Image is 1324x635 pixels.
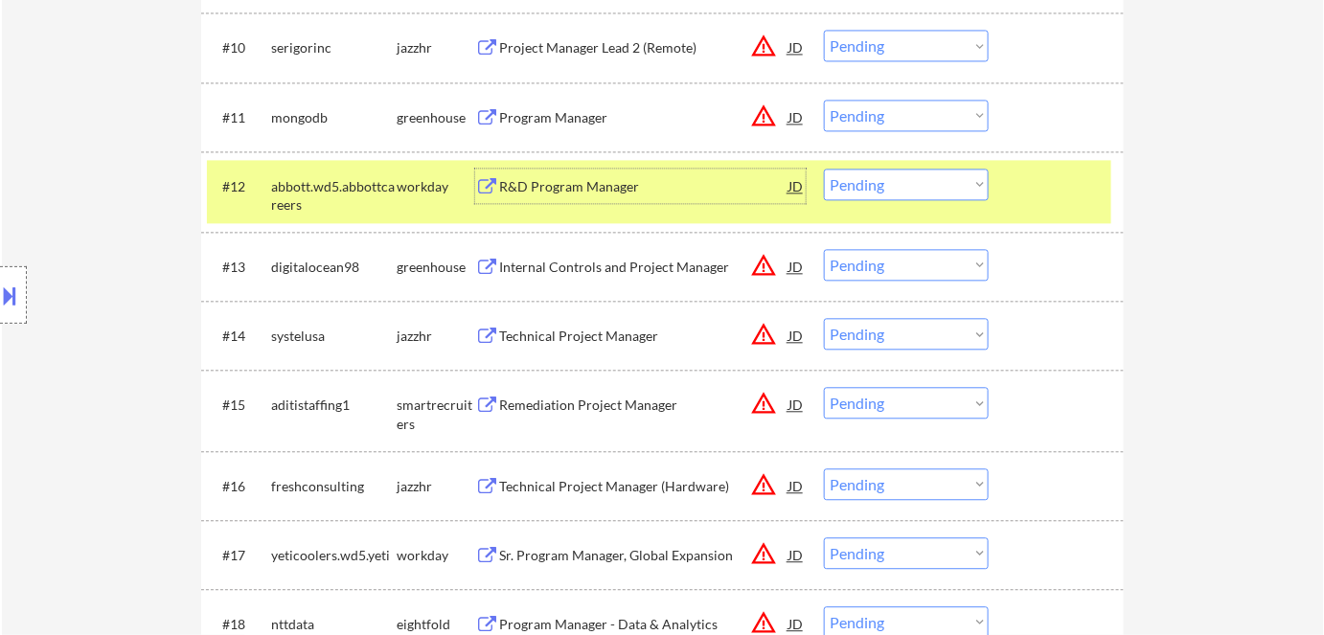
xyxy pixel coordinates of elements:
div: Remediation Project Manager [499,396,788,415]
div: greenhouse [397,258,475,277]
div: Program Manager - Data & Analytics [499,615,788,634]
button: warning_amber [750,540,777,567]
button: warning_amber [750,471,777,498]
div: smartrecruiters [397,396,475,433]
div: jazzhr [397,477,475,496]
div: JD [787,100,806,134]
div: eightfold [397,615,475,634]
div: yeticoolers.wd5.yeti [271,546,397,565]
div: nttdata [271,615,397,634]
div: JD [787,30,806,64]
div: Internal Controls and Project Manager [499,258,788,277]
div: #17 [222,546,256,565]
div: Project Manager Lead 2 (Remote) [499,38,788,57]
div: freshconsulting [271,477,397,496]
div: jazzhr [397,327,475,346]
div: #18 [222,615,256,634]
div: Technical Project Manager [499,327,788,346]
div: mongodb [271,108,397,127]
div: Program Manager [499,108,788,127]
div: workday [397,177,475,196]
button: warning_amber [750,102,777,129]
div: JD [787,387,806,421]
div: #16 [222,477,256,496]
div: JD [787,537,806,572]
div: JD [787,318,806,352]
button: warning_amber [750,252,777,279]
div: greenhouse [397,108,475,127]
div: R&D Program Manager [499,177,788,196]
button: warning_amber [750,33,777,59]
div: jazzhr [397,38,475,57]
button: warning_amber [750,390,777,417]
div: #10 [222,38,256,57]
div: JD [787,249,806,283]
div: #11 [222,108,256,127]
div: Technical Project Manager (Hardware) [499,477,788,496]
div: workday [397,546,475,565]
div: serigorinc [271,38,397,57]
div: JD [787,169,806,203]
div: JD [787,468,806,503]
button: warning_amber [750,321,777,348]
div: Sr. Program Manager, Global Expansion [499,546,788,565]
